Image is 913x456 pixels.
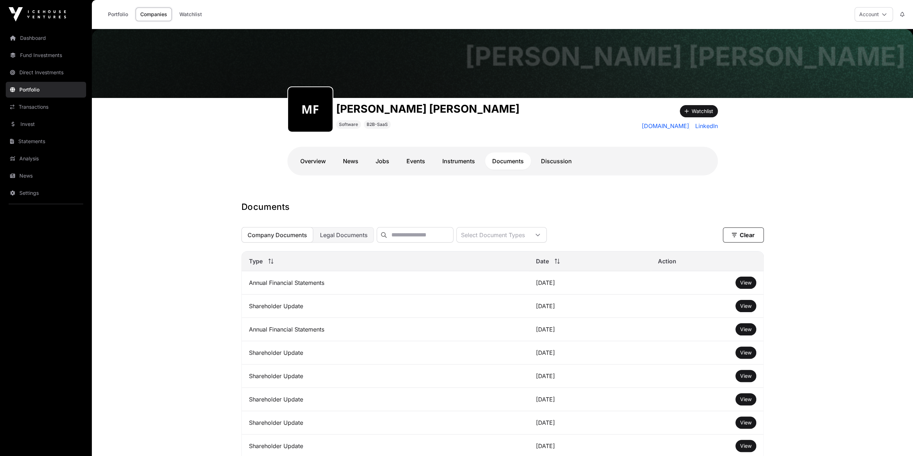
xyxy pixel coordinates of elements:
a: Discussion [534,152,579,170]
img: McCarthy Finch [92,29,913,98]
td: [DATE] [529,295,650,318]
span: View [740,349,752,356]
a: Settings [6,185,86,201]
a: Overview [293,152,333,170]
a: News [336,152,366,170]
a: Transactions [6,99,86,115]
a: View [740,349,752,356]
td: [DATE] [529,388,650,411]
td: [DATE] [529,318,650,341]
a: News [6,168,86,184]
iframe: Chat Widget [877,422,913,456]
a: View [740,442,752,450]
a: View [740,279,752,286]
a: Portfolio [103,8,133,21]
button: Watchlist [680,105,718,117]
button: View [735,370,756,382]
span: B2B-SaaS [367,122,388,127]
button: View [735,393,756,405]
span: Type [249,257,263,265]
a: Analysis [6,151,86,166]
nav: Tabs [293,152,712,170]
a: Jobs [368,152,396,170]
a: Events [399,152,432,170]
a: Dashboard [6,30,86,46]
span: View [740,396,752,402]
a: [DOMAIN_NAME] [642,122,690,130]
td: Shareholder Update [242,341,529,365]
span: View [740,326,752,332]
td: [DATE] [529,341,650,365]
a: LinkedIn [692,122,718,130]
td: Shareholder Update [242,388,529,411]
button: View [735,277,756,289]
h1: [PERSON_NAME] [PERSON_NAME] [465,43,906,69]
button: Clear [723,227,764,243]
span: Date [536,257,549,265]
a: Fund Investments [6,47,86,63]
a: View [740,396,752,403]
td: Shareholder Update [242,411,529,434]
button: View [735,347,756,359]
button: Legal Documents [314,227,374,243]
span: Company Documents [248,231,307,239]
img: mccarthy-finch166.png [291,90,330,129]
a: Companies [136,8,172,21]
span: View [740,303,752,309]
img: Icehouse Ventures Logo [9,7,66,22]
a: View [740,302,752,310]
span: View [740,419,752,426]
button: View [735,417,756,429]
td: Shareholder Update [242,365,529,388]
button: Company Documents [241,227,313,243]
a: Documents [485,152,531,170]
span: Legal Documents [320,231,368,239]
a: Portfolio [6,82,86,98]
button: View [735,323,756,335]
span: Action [658,257,676,265]
h1: Documents [241,201,764,213]
a: View [740,419,752,426]
td: [DATE] [529,365,650,388]
a: Statements [6,133,86,149]
span: View [740,373,752,379]
td: [DATE] [529,271,650,295]
span: View [740,279,752,286]
td: Annual Financial Statements [242,318,529,341]
a: Direct Investments [6,65,86,80]
a: View [740,326,752,333]
a: Invest [6,116,86,132]
h1: [PERSON_NAME] [PERSON_NAME] [336,102,519,115]
a: Instruments [435,152,482,170]
div: Select Document Types [457,227,529,242]
td: [DATE] [529,411,650,434]
button: View [735,300,756,312]
button: View [735,440,756,452]
button: Account [855,7,893,22]
span: Software [339,122,358,127]
a: Watchlist [175,8,207,21]
td: Shareholder Update [242,295,529,318]
td: Annual Financial Statements [242,271,529,295]
a: View [740,372,752,380]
